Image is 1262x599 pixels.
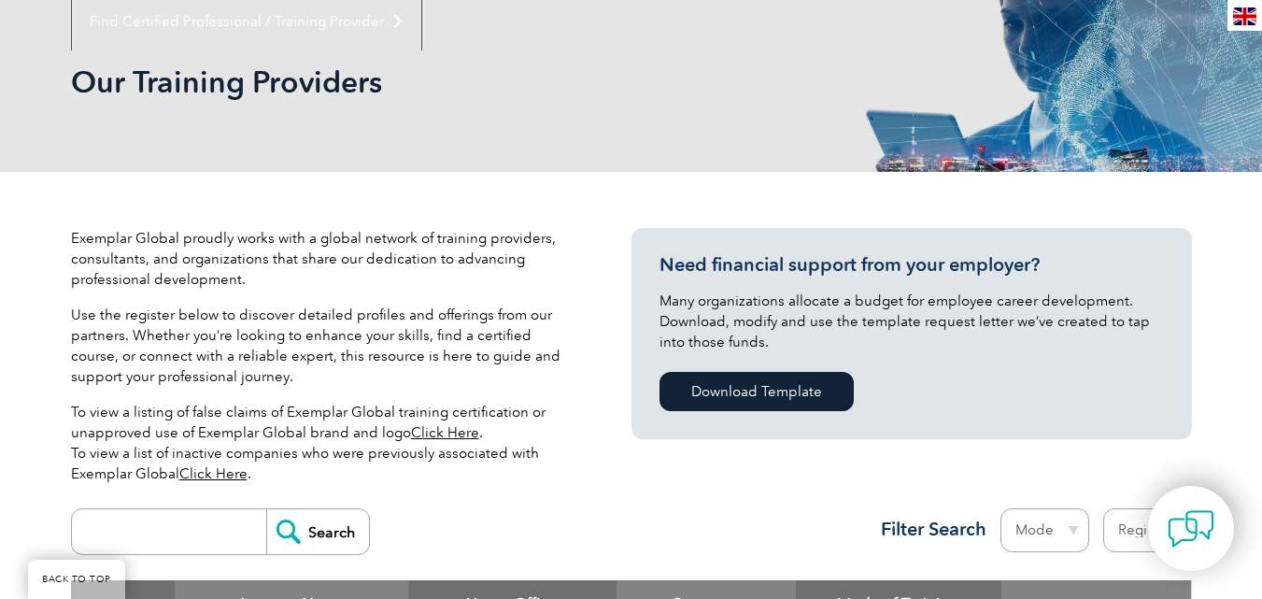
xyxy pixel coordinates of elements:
img: en [1233,7,1256,25]
a: Click Here [179,465,248,482]
a: Click Here [411,424,479,441]
a: Download Template [659,372,854,411]
a: BACK TO TOP [28,560,125,599]
input: Search [266,509,369,554]
p: Exemplar Global proudly works with a global network of training providers, consultants, and organ... [71,228,575,290]
h3: Filter Search [870,518,986,541]
h3: Need financial support from your employer? [659,253,1164,277]
p: Use the register below to discover detailed profiles and offerings from our partners. Whether you... [71,305,575,387]
img: contact-chat.png [1168,506,1214,552]
h2: Our Training Providers [71,67,856,97]
p: Many organizations allocate a budget for employee career development. Download, modify and use th... [659,291,1164,352]
p: To view a listing of false claims of Exemplar Global training certification or unapproved use of ... [71,402,575,484]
